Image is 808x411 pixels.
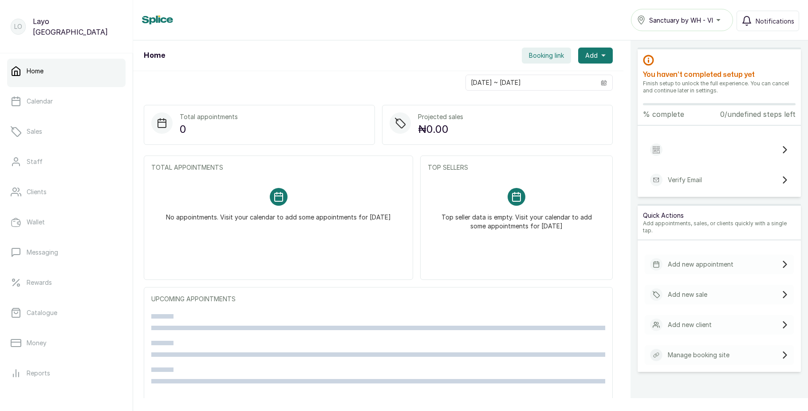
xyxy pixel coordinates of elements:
[180,112,238,121] p: Total appointments
[643,109,684,120] p: % complete
[7,331,126,355] a: Money
[668,260,733,269] p: Add new appointment
[466,75,595,90] input: Select date
[7,210,126,235] a: Wallet
[668,351,729,359] p: Manage booking site
[27,67,43,76] p: Home
[144,50,165,61] h1: Home
[7,240,126,265] a: Messaging
[27,218,45,227] p: Wallet
[27,369,50,378] p: Reports
[27,278,52,287] p: Rewards
[668,176,702,184] p: Verify Email
[7,89,126,114] a: Calendar
[737,11,799,31] button: Notifications
[438,206,595,231] p: Top seller data is empty. Visit your calendar to add some appointments for [DATE]
[7,361,126,386] a: Reports
[27,308,57,317] p: Catalogue
[7,119,126,144] a: Sales
[631,9,733,31] button: Sanctuary by WH - VI
[428,163,605,172] p: TOP SELLERS
[601,80,607,86] svg: calendar
[7,59,126,84] a: Home
[643,69,796,80] h2: You haven’t completed setup yet
[720,109,796,120] p: 0/undefined steps left
[27,157,43,166] p: Staff
[151,163,406,172] p: TOTAL APPOINTMENTS
[585,51,598,60] span: Add
[27,339,47,347] p: Money
[668,320,712,329] p: Add new client
[151,295,605,303] p: UPCOMING APPOINTMENTS
[578,48,613,64] button: Add
[418,121,463,137] p: ₦0.00
[7,300,126,325] a: Catalogue
[33,16,122,37] p: Layo [GEOGRAPHIC_DATA]
[7,270,126,295] a: Rewards
[522,48,571,64] button: Booking link
[27,188,47,196] p: Clients
[529,51,564,60] span: Booking link
[643,211,796,220] p: Quick Actions
[180,121,238,137] p: 0
[7,180,126,204] a: Clients
[418,112,463,121] p: Projected sales
[27,248,58,257] p: Messaging
[649,16,713,25] span: Sanctuary by WH - VI
[14,22,22,31] p: LO
[27,97,53,106] p: Calendar
[668,290,707,299] p: Add new sale
[166,206,391,222] p: No appointments. Visit your calendar to add some appointments for [DATE]
[7,149,126,174] a: Staff
[643,80,796,94] p: Finish setup to unlock the full experience. You can cancel and continue later in settings.
[643,220,796,234] p: Add appointments, sales, or clients quickly with a single tap.
[756,16,794,26] span: Notifications
[27,127,42,136] p: Sales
